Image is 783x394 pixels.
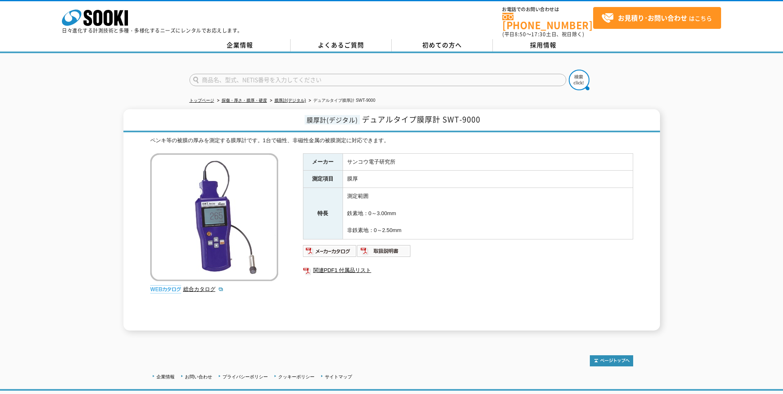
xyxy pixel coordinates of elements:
th: メーカー [303,153,343,171]
div: ペンキ等の被膜の厚みを測定する膜厚計です。1台で磁性、非磁性金属の被膜測定に対応できます。 [150,136,633,145]
a: 膜厚計(デジタル) [274,98,306,103]
strong: お見積り･お問い合わせ [618,13,687,23]
img: 取扱説明書 [357,244,411,258]
a: メーカーカタログ [303,250,357,256]
th: 測定項目 [303,171,343,188]
a: 企業情報 [156,374,175,379]
input: 商品名、型式、NETIS番号を入力してください [189,74,566,86]
a: 企業情報 [189,39,291,52]
a: プライバシーポリシー [222,374,268,379]
a: [PHONE_NUMBER] [502,13,593,30]
span: はこちら [601,12,712,24]
img: メーカーカタログ [303,244,357,258]
a: 探傷・厚さ・膜厚・硬度 [222,98,267,103]
span: 17:30 [531,30,546,38]
span: (平日 ～ 土日、祝日除く) [502,30,584,38]
th: 特長 [303,188,343,239]
td: 測定範囲 鉄素地：0～3.00mm 非鉄素地：0～2.50mm [343,188,633,239]
a: 取扱説明書 [357,250,411,256]
a: お見積り･お問い合わせはこちら [593,7,721,29]
span: 8:50 [515,30,526,38]
span: デュアルタイプ膜厚計 SWT-9000 [362,114,480,125]
span: お電話でのお問い合わせは [502,7,593,12]
img: デュアルタイプ膜厚計 SWT-9000 [150,153,278,281]
a: 総合カタログ [183,286,224,292]
span: 膜厚計(デジタル) [305,115,360,124]
span: 初めての方へ [422,40,462,49]
td: 膜厚 [343,171,633,188]
a: 採用情報 [493,39,594,52]
a: トップページ [189,98,214,103]
a: 関連PDF1 付属品リスト [303,265,633,276]
p: 日々進化する計測技術と多種・多様化するニーズにレンタルでお応えします。 [62,28,243,33]
a: よくあるご質問 [291,39,392,52]
td: サンコウ電子研究所 [343,153,633,171]
li: デュアルタイプ膜厚計 SWT-9000 [307,96,375,105]
a: クッキーポリシー [278,374,315,379]
a: お問い合わせ [185,374,212,379]
a: サイトマップ [325,374,352,379]
img: トップページへ [590,355,633,366]
a: 初めての方へ [392,39,493,52]
img: btn_search.png [569,70,589,90]
img: webカタログ [150,285,181,293]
